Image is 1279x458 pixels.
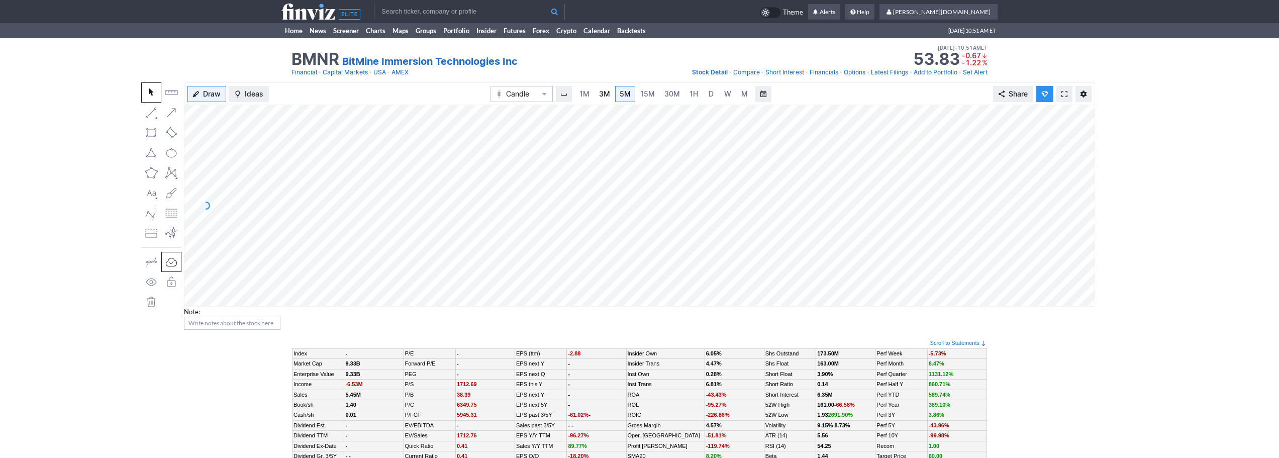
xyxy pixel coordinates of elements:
[141,252,161,272] button: Drawing mode: Single
[764,431,816,441] td: ATR (14)
[515,369,567,379] td: EPS next Q
[281,23,306,38] a: Home
[626,380,705,390] td: Inst Trans
[706,402,727,408] span: -95.27%
[161,203,181,223] button: Fibonacci retracements
[330,23,362,38] a: Screener
[404,431,455,441] td: EV/Sales
[457,443,467,449] span: 0.41
[500,23,529,38] a: Futures
[292,400,344,410] td: Book/sh
[457,392,471,398] span: 38.39
[764,349,816,359] td: Shs Outstand
[817,432,828,438] b: 5.56
[706,432,727,438] span: -51.81%
[810,67,838,77] a: Financials
[706,371,722,377] b: 0.28%
[515,349,567,359] td: EPS (ttm)
[893,8,991,16] span: [PERSON_NAME][DOMAIN_NAME]
[764,420,816,430] td: Volatility
[764,441,816,451] td: RSI (14)
[706,360,722,367] b: 4.47%
[929,392,950,398] span: 589.74%
[845,4,874,20] a: Help
[369,67,372,77] span: •
[817,392,833,398] a: 6.35M
[141,203,161,223] button: Elliott waves
[291,67,317,77] a: Financial
[955,43,957,52] span: •
[141,292,161,312] button: Remove all autosaved drawings
[929,350,946,356] span: -5.73%
[457,412,477,418] span: 5945.31
[457,402,477,408] span: 6349.75
[345,371,360,377] b: 9.33B
[720,86,736,102] a: W
[342,54,518,68] a: BitMine Immersion Technologies Inc
[568,350,580,356] span: -2.88
[345,381,362,387] span: -6.53M
[805,67,809,77] span: •
[141,223,161,243] button: Position
[1075,86,1092,102] button: Chart Settings
[568,392,570,398] b: -
[930,340,987,346] a: Scroll to Statements
[141,143,161,163] button: Triangle
[291,51,339,67] h1: BMNR
[929,422,949,428] span: -43.96%
[556,86,572,102] button: Interval
[161,123,181,143] button: Rotated rectangle
[515,400,567,410] td: EPS next 5Y
[636,86,659,102] a: 15M
[706,392,727,398] span: -43.43%
[292,431,344,441] td: Dividend TTM
[755,86,771,102] button: Range
[568,360,570,367] b: -
[161,103,181,123] button: Arrow
[457,422,459,428] b: -
[161,143,181,163] button: Ellipse
[245,89,263,99] span: Ideas
[568,443,586,449] span: 89.77%
[515,359,567,369] td: EPS next Y
[765,381,793,387] a: Short Ratio
[929,443,939,449] span: 1.00
[706,381,722,387] b: 6.81%
[929,381,950,387] span: 860.71%
[741,89,748,98] span: M
[580,23,614,38] a: Calendar
[690,89,698,98] span: 1H
[345,392,361,398] b: 5.45M
[871,68,908,76] span: Latest Filings
[764,400,816,410] td: 52W High
[817,443,831,449] b: 54.25
[141,103,161,123] button: Line
[929,432,949,438] span: -99.98%
[938,43,988,52] span: [DATE] 10:51AM ET
[614,23,649,38] a: Backtests
[760,7,803,18] a: Theme
[692,67,728,77] a: Stock Detail
[765,392,799,398] a: Short Interest
[457,350,459,356] b: -
[141,82,161,103] button: Mouse
[929,402,950,408] span: 389.10%
[457,360,459,367] b: -
[817,371,833,377] a: 3.90%
[515,441,567,451] td: Sales Y/Y TTM
[866,67,870,77] span: •
[879,4,998,20] a: [PERSON_NAME][DOMAIN_NAME]
[506,89,537,99] span: Candle
[875,390,927,400] td: Perf YTD
[345,443,347,449] b: -
[685,86,703,102] a: 1H
[764,410,816,420] td: 52W Low
[404,410,455,420] td: P/FCF
[412,23,440,38] a: Groups
[141,272,161,292] button: Hide drawings
[323,67,368,77] a: Capital Markets
[387,67,390,77] span: •
[875,349,927,359] td: Perf Week
[709,89,714,98] span: D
